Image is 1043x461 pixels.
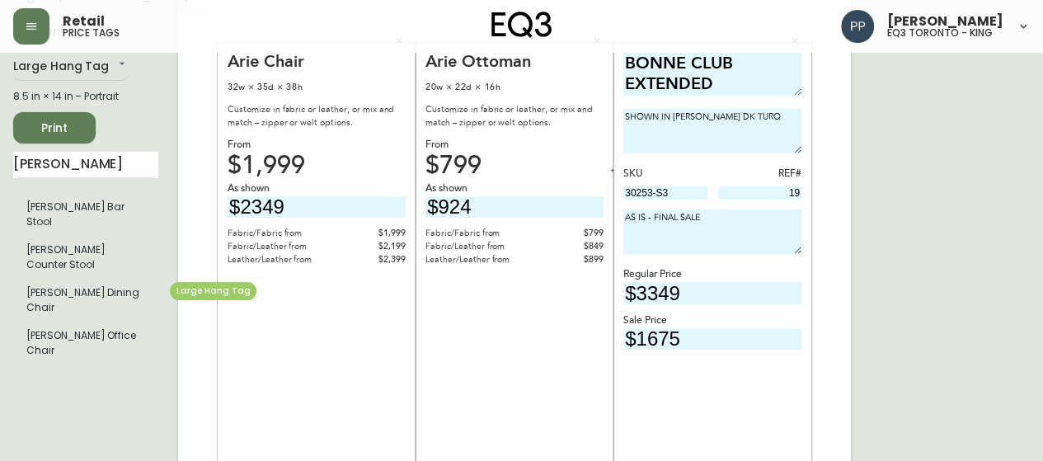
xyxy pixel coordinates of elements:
[623,282,801,304] input: price excluding $
[425,181,470,196] span: As shown
[13,279,158,322] li: [PERSON_NAME] Dining Chair
[425,227,549,240] div: Fabric/Fabric from
[549,227,604,240] div: $799
[887,28,993,38] h5: eq3 toronto - king
[425,253,549,266] div: Leather/Leather from
[13,193,158,236] li: [PERSON_NAME] Bar Stool
[425,103,604,129] div: Customize in fabric or leather, or mix and match – zipper or welt options.
[228,253,347,266] div: Leather/Leather from
[13,54,129,81] div: Large Hang Tag
[887,15,1003,28] span: [PERSON_NAME]
[425,51,604,72] div: Arie Ottoman
[13,152,158,178] input: Search
[491,12,552,38] img: logo
[228,240,347,253] div: Fabric/Leather from
[13,322,158,365] li: [PERSON_NAME] Office Chair
[623,51,801,96] textarea: BONNE CLUB EXTENDED
[425,196,604,219] input: price excluding $
[26,118,82,139] span: Print
[623,328,801,350] input: price excluding $
[425,139,449,151] span: From
[347,227,406,240] div: $1,999
[228,181,272,196] span: As shown
[13,112,96,143] button: Print
[347,240,406,253] div: $2,199
[63,15,105,28] span: Retail
[228,196,406,219] input: price excluding $
[13,89,158,104] div: 8.5 in × 14 in – Portrait
[425,80,604,95] div: 20w × 22d × 16h
[425,240,549,253] div: Fabric/Leather from
[718,167,802,181] div: REF#
[549,253,604,266] div: $899
[228,103,406,129] div: Customize in fabric or leather, or mix and match – zipper or welt options.
[623,267,801,282] div: Regular Price
[623,109,801,153] textarea: SHOWN IN [PERSON_NAME] DK TURQ
[425,158,604,173] div: $799
[228,80,406,95] div: 32w × 35d × 38h
[347,253,406,266] div: $2,399
[228,139,251,151] span: From
[623,209,801,254] textarea: AS IS - FINAL SALE
[13,236,158,279] li: [PERSON_NAME] Counter Stool
[841,10,874,43] img: 93ed64739deb6bac3372f15ae91c6632
[63,28,120,38] h5: price tags
[228,227,347,240] div: Fabric/Fabric from
[623,167,707,181] div: SKU
[228,158,406,173] div: $1,999
[623,313,801,328] div: Sale Price
[549,240,604,253] div: $849
[228,51,406,72] div: Arie Chair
